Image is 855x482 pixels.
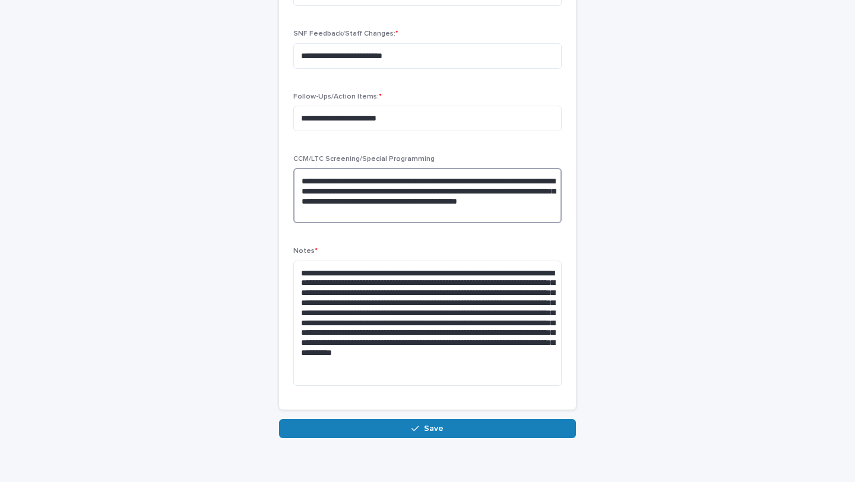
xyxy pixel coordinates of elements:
span: Follow-Ups/Action Items: [293,93,382,100]
span: Notes [293,248,318,255]
button: Save [279,419,576,438]
span: CCM/LTC Screening/Special Programming [293,156,435,163]
span: Save [424,424,444,433]
span: SNF Feedback/Staff Changes: [293,30,398,37]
